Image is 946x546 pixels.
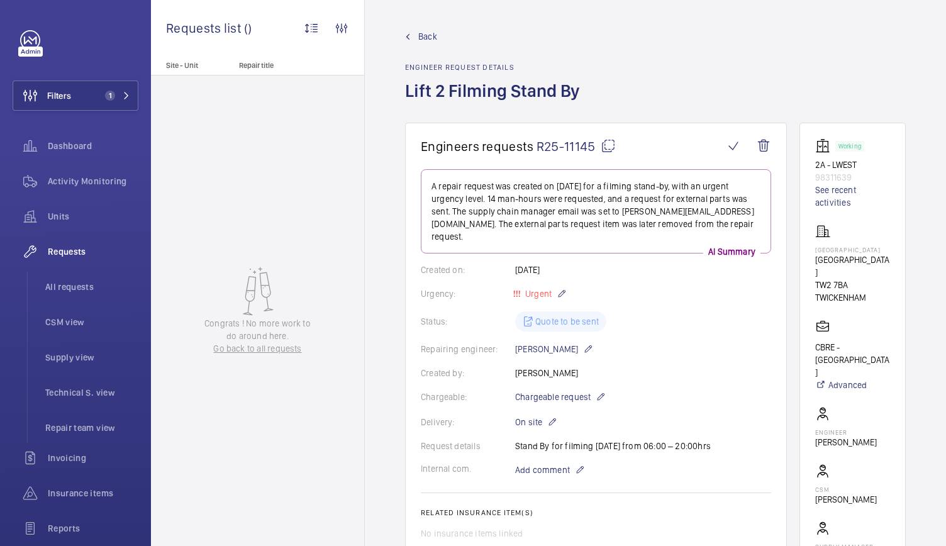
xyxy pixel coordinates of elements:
p: AI Summary [703,245,760,258]
span: Invoicing [48,452,138,464]
p: Working [838,144,861,148]
p: TW2 7BA TWICKENHAM [815,279,890,304]
span: Technical S. view [45,386,138,399]
a: Go back to all requests [199,342,317,355]
p: [PERSON_NAME] [515,342,593,357]
span: All requests [45,281,138,293]
span: Activity Monitoring [48,175,138,187]
span: Filters [47,89,71,102]
span: Requests [48,245,138,258]
p: 98311639 [815,171,890,184]
p: Congrats ! No more work to do around here. [199,317,317,342]
span: R25-11145 [537,138,616,154]
p: [GEOGRAPHIC_DATA] [815,253,890,279]
p: [PERSON_NAME] [815,436,877,448]
span: Chargeable request [515,391,591,403]
p: Engineer [815,428,877,436]
button: Filters1 [13,81,138,111]
span: CSM view [45,316,138,328]
h2: Related insurance item(s) [421,508,771,517]
span: Dashboard [48,140,138,152]
span: Reports [48,522,138,535]
span: 1 [105,91,115,101]
span: Engineers requests [421,138,534,154]
img: elevator.svg [815,138,835,153]
p: On site [515,415,557,430]
span: Repair team view [45,421,138,434]
p: [PERSON_NAME] [815,493,877,506]
p: CSM [815,486,877,493]
a: See recent activities [815,184,890,209]
a: Advanced [815,379,890,391]
h2: Engineer request details [405,63,587,72]
p: [GEOGRAPHIC_DATA] [815,246,890,253]
span: Add comment [515,464,570,476]
span: Insurance items [48,487,138,499]
p: Repair title [239,61,322,70]
span: Units [48,210,138,223]
h1: Lift 2 Filming Stand By [405,79,587,123]
span: Supply view [45,351,138,364]
span: Back [418,30,437,43]
p: A repair request was created on [DATE] for a filming stand-by, with an urgent urgency level. 14 m... [431,180,760,243]
span: Requests list [166,20,244,36]
p: Site - Unit [151,61,234,70]
p: CBRE - [GEOGRAPHIC_DATA] [815,341,890,379]
span: Urgent [523,289,552,299]
p: 2A - LWEST [815,159,890,171]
